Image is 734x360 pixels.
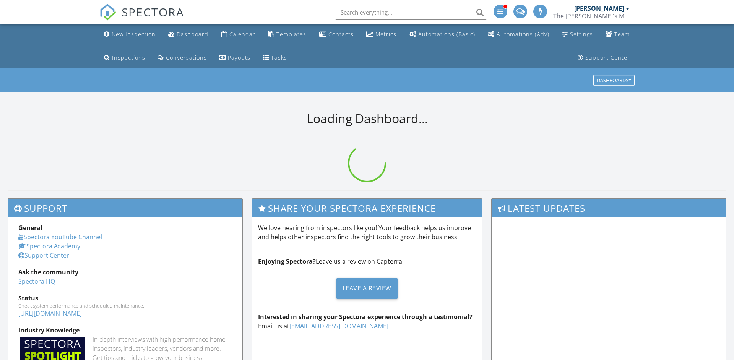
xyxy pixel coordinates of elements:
[289,322,388,330] a: [EMAIL_ADDRESS][DOMAIN_NAME]
[406,28,478,42] a: Automations (Basic)
[363,28,399,42] a: Metrics
[585,54,630,61] div: Support Center
[166,54,207,61] div: Conversations
[122,4,184,20] span: SPECTORA
[228,54,250,61] div: Payouts
[258,257,476,266] p: Leave us a review on Capterra!
[328,31,354,38] div: Contacts
[574,5,624,12] div: [PERSON_NAME]
[265,28,309,42] a: Templates
[593,75,635,86] button: Dashboards
[154,51,210,65] a: Conversations
[99,10,184,26] a: SPECTORA
[258,223,476,242] p: We love hearing from inspectors like you! Your feedback helps us improve and helps other inspecto...
[18,233,102,241] a: Spectora YouTube Channel
[418,31,475,38] div: Automations (Basic)
[336,278,398,299] div: Leave a Review
[101,51,148,65] a: Inspections
[101,28,159,42] a: New Inspection
[497,31,549,38] div: Automations (Adv)
[559,28,596,42] a: Settings
[18,268,232,277] div: Ask the community
[375,31,396,38] div: Metrics
[8,199,242,217] h3: Support
[112,54,145,61] div: Inspections
[216,51,253,65] a: Payouts
[575,51,633,65] a: Support Center
[485,28,552,42] a: Automations (Advanced)
[614,31,630,38] div: Team
[99,4,116,21] img: The Best Home Inspection Software - Spectora
[271,54,287,61] div: Tasks
[335,5,487,20] input: Search everything...
[492,199,726,217] h3: Latest Updates
[597,78,631,83] div: Dashboards
[18,309,82,318] a: [URL][DOMAIN_NAME]
[229,31,255,38] div: Calendar
[252,199,482,217] h3: Share Your Spectora Experience
[218,28,258,42] a: Calendar
[18,326,232,335] div: Industry Knowledge
[276,31,306,38] div: Templates
[570,31,593,38] div: Settings
[177,31,208,38] div: Dashboard
[258,313,473,321] strong: Interested in sharing your Spectora experience through a testimonial?
[18,242,80,250] a: Spectora Academy
[18,224,42,232] strong: General
[18,251,69,259] a: Support Center
[553,12,630,20] div: The Dante's MeowInspectors Company
[316,28,357,42] a: Contacts
[258,312,476,331] p: Email us at .
[260,51,290,65] a: Tasks
[258,257,316,266] strong: Enjoying Spectora?
[258,272,476,305] a: Leave a Review
[165,28,211,42] a: Dashboard
[602,28,633,42] a: Team
[18,303,232,309] div: Check system performance and scheduled maintenance.
[112,31,156,38] div: New Inspection
[18,277,55,285] a: Spectora HQ
[18,294,232,303] div: Status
